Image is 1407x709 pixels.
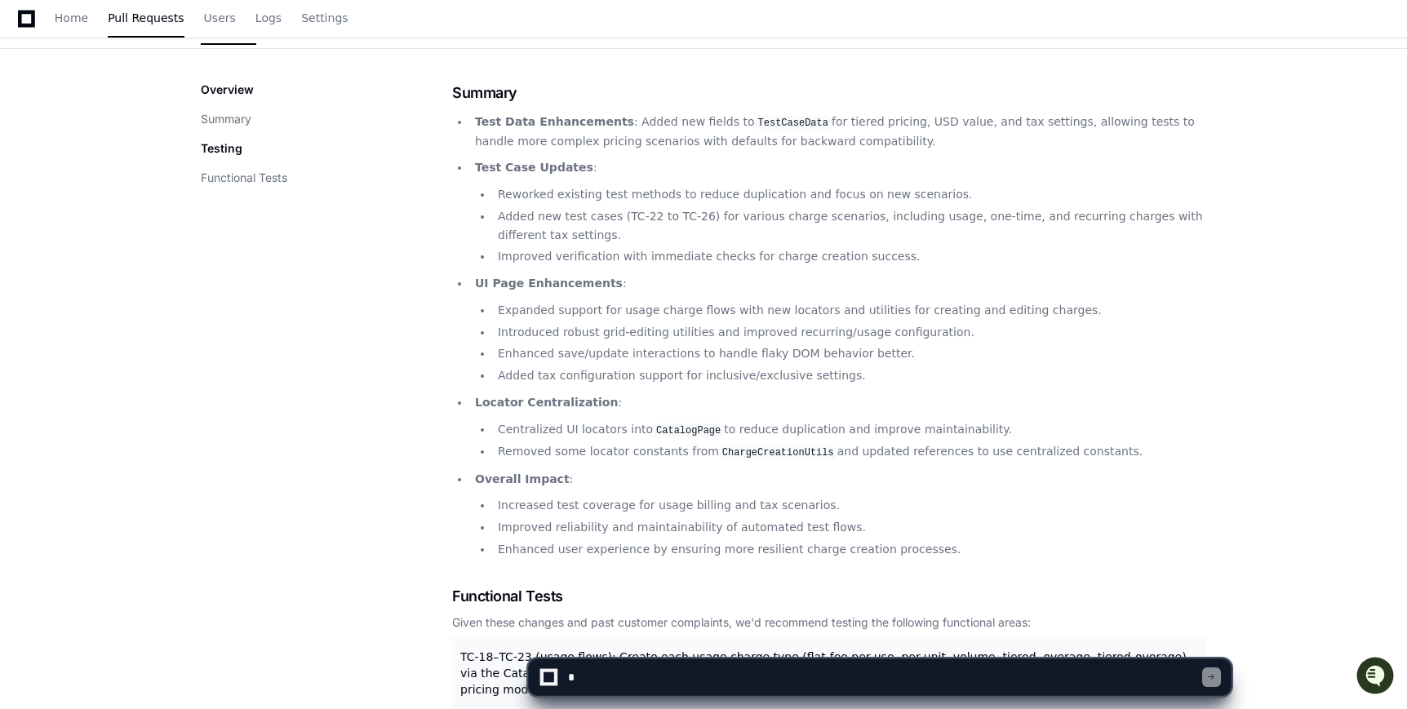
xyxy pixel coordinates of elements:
[162,255,198,268] span: Pylon
[493,247,1206,266] li: Improved verification with immediate checks for charge creation success.
[108,13,184,23] span: Pull Requests
[135,219,141,232] span: •
[16,16,49,49] img: PlayerZero
[475,158,1206,177] p: :
[460,650,1187,696] span: TC-18–TC-23 (usage flows): Create each usage charge type (flat-fee per-use, per-unit, volume, tie...
[51,219,132,232] span: [PERSON_NAME]
[55,138,206,151] div: We're available if you need us!
[493,185,1206,204] li: Reworked existing test methods to reduce duplication and focus on new scenarios.
[493,540,1206,559] li: Enhanced user experience by ensuring more resilient charge creation processes.
[493,442,1206,462] li: Removed some locator constants from and updated references to use centralized constants.
[475,396,618,409] strong: Locator Centralization
[475,470,1206,489] p: :
[755,116,832,131] code: TestCaseData
[16,178,109,191] div: Past conversations
[493,366,1206,385] li: Added tax configuration support for inclusive/exclusive settings.
[452,614,1206,631] div: Given these changes and past customer complaints, we'd recommend testing the following functional...
[201,82,254,98] p: Overview
[475,277,623,290] strong: UI Page Enhancements
[493,301,1206,320] li: Expanded support for usage charge flows with new locators and utilities for creating and editing ...
[493,207,1206,245] li: Added new test cases (TC-22 to TC-26) for various charge scenarios, including usage, one-time, an...
[144,219,178,232] span: [DATE]
[493,323,1206,342] li: Introduced robust grid-editing utilities and improved recurring/usage configuration.
[55,13,88,23] span: Home
[204,13,236,23] span: Users
[452,585,563,608] span: Functional Tests
[653,423,724,438] code: CatalogPage
[277,126,297,146] button: Start new chat
[301,13,348,23] span: Settings
[475,115,634,128] strong: Test Data Enhancements
[452,82,1206,104] h1: Summary
[201,111,251,127] button: Summary
[253,175,297,194] button: See all
[16,65,297,91] div: Welcome
[1355,655,1399,699] iframe: Open customer support
[255,13,282,23] span: Logs
[493,518,1206,537] li: Improved reliability and maintainability of automated test flows.
[16,122,46,151] img: 1756235613930-3d25f9e4-fa56-45dd-b3ad-e072dfbd1548
[115,255,198,268] a: Powered byPylon
[475,393,1206,412] p: :
[475,113,1206,150] p: : Added new fields to for tiered pricing, USD value, and tax settings, allowing tests to handle m...
[493,496,1206,515] li: Increased test coverage for usage billing and tax scenarios.
[201,170,287,186] button: Functional Tests
[475,472,570,485] strong: Overall Impact
[719,445,837,460] code: ChargeCreationUtils
[475,161,593,174] strong: Test Case Updates
[493,344,1206,363] li: Enhanced save/update interactions to handle flaky DOM behavior better.
[475,274,1206,293] p: :
[16,203,42,229] img: Avi Choudhary
[55,122,268,138] div: Start new chat
[201,140,242,157] p: Testing
[493,420,1206,440] li: Centralized UI locators into to reduce duplication and improve maintainability.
